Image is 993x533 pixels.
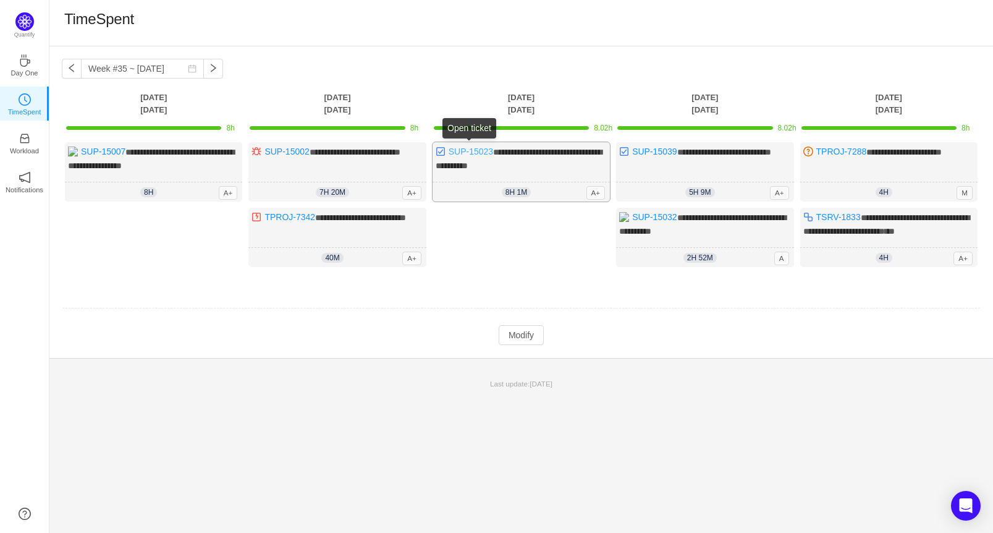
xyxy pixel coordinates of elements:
[264,212,315,222] a: TPROJ-7342
[19,175,31,187] a: icon: notificationNotifications
[226,124,234,132] span: 8h
[778,124,797,132] span: 8.02h
[68,147,78,156] img: 11645
[64,10,134,28] h1: TimeSpent
[442,118,496,139] div: Open ticket
[11,67,38,79] p: Day One
[770,186,789,200] span: A+
[530,380,552,388] span: [DATE]
[490,380,552,388] span: Last update:
[8,106,41,117] p: TimeSpent
[62,91,245,116] th: [DATE] [DATE]
[10,145,39,156] p: Workload
[19,54,31,67] i: icon: coffee
[316,187,349,197] span: 7h 20m
[449,147,493,156] a: SUP-15023
[502,187,531,197] span: 8h 1m
[81,147,125,156] a: SUP-15007
[797,91,981,116] th: [DATE] [DATE]
[961,124,970,132] span: 8h
[619,212,629,222] img: 11645
[62,59,82,79] button: icon: left
[245,91,429,116] th: [DATE] [DATE]
[613,91,797,116] th: [DATE] [DATE]
[251,147,261,156] img: 10303
[15,12,34,31] img: Quantify
[632,212,677,222] a: SUP-15032
[19,132,31,145] i: icon: inbox
[803,212,813,222] img: 10316
[19,136,31,148] a: icon: inboxWorkload
[499,325,544,345] button: Modify
[683,253,717,263] span: 2h 52m
[140,187,157,197] span: 8h
[19,508,31,520] a: icon: question-circle
[402,186,421,200] span: A+
[876,187,892,197] span: 4h
[586,186,606,200] span: A+
[19,58,31,70] a: icon: coffeeDay One
[264,147,309,156] a: SUP-15002
[803,147,813,156] img: 10320
[436,147,446,156] img: 10318
[188,64,196,73] i: icon: calendar
[19,97,31,109] a: icon: clock-circleTimeSpent
[19,93,31,106] i: icon: clock-circle
[81,59,204,79] input: Select a week
[774,252,789,265] span: A
[203,59,223,79] button: icon: right
[402,252,421,265] span: A+
[816,147,867,156] a: TPROJ-7288
[953,252,973,265] span: A+
[251,212,261,222] img: 10304
[876,253,892,263] span: 4h
[951,491,981,521] div: Open Intercom Messenger
[19,171,31,184] i: icon: notification
[321,253,343,263] span: 40m
[957,186,973,200] span: M
[619,147,629,156] img: 10318
[410,124,418,132] span: 8h
[594,124,612,132] span: 8.02h
[816,212,861,222] a: TSRV-1833
[429,91,613,116] th: [DATE] [DATE]
[14,31,35,40] p: Quantify
[6,184,43,195] p: Notifications
[685,187,714,197] span: 5h 9m
[219,186,238,200] span: A+
[632,147,677,156] a: SUP-15039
